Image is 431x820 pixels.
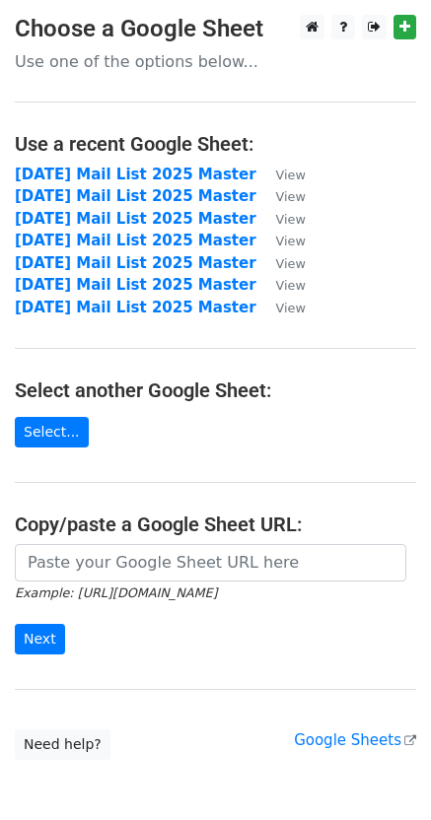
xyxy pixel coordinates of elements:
[256,166,306,183] a: View
[15,624,65,654] input: Next
[276,256,306,271] small: View
[276,278,306,293] small: View
[294,731,416,749] a: Google Sheets
[15,378,416,402] h4: Select another Google Sheet:
[15,254,256,272] a: [DATE] Mail List 2025 Master
[15,544,406,581] input: Paste your Google Sheet URL here
[15,210,256,228] a: [DATE] Mail List 2025 Master
[15,729,110,760] a: Need help?
[276,189,306,204] small: View
[15,166,256,183] a: [DATE] Mail List 2025 Master
[15,187,256,205] a: [DATE] Mail List 2025 Master
[15,299,256,316] a: [DATE] Mail List 2025 Master
[256,254,306,272] a: View
[276,301,306,315] small: View
[15,15,416,43] h3: Choose a Google Sheet
[256,210,306,228] a: View
[15,232,256,249] a: [DATE] Mail List 2025 Master
[276,168,306,182] small: View
[256,276,306,294] a: View
[256,232,306,249] a: View
[15,512,416,536] h4: Copy/paste a Google Sheet URL:
[15,276,256,294] a: [DATE] Mail List 2025 Master
[256,187,306,205] a: View
[256,299,306,316] a: View
[276,234,306,248] small: View
[276,212,306,227] small: View
[15,585,217,600] small: Example: [URL][DOMAIN_NAME]
[15,132,416,156] h4: Use a recent Google Sheet:
[15,417,89,447] a: Select...
[15,51,416,72] p: Use one of the options below...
